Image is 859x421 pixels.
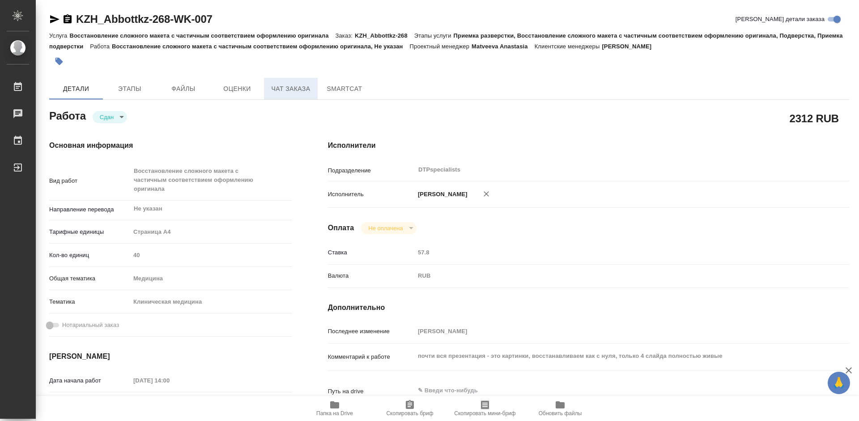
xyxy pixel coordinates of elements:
span: Скопировать бриф [386,410,433,417]
input: Пустое поле [130,374,208,387]
h4: Основная информация [49,140,292,151]
p: Комментарий к работе [328,352,415,361]
span: SmartCat [323,83,366,95]
div: RUB [415,268,806,284]
span: Файлы [162,83,205,95]
div: Страница А4 [130,224,292,240]
p: Этапы услуги [414,32,454,39]
p: Ставка [328,248,415,257]
span: [PERSON_NAME] детали заказа [736,15,825,24]
span: Обновить файлы [539,410,582,417]
span: Детали [55,83,98,95]
p: Восстановление сложного макета с частичным соответствием оформлению оригинала, Не указан [112,43,410,50]
p: [PERSON_NAME] [602,43,658,50]
h2: 2312 RUB [790,111,839,126]
button: Обновить файлы [523,396,598,421]
p: Последнее изменение [328,327,415,336]
h4: Оплата [328,223,354,233]
button: Сдан [97,113,116,121]
a: KZH_Abbottkz-268-WK-007 [76,13,213,25]
p: Проектный менеджер [410,43,472,50]
span: Нотариальный заказ [62,321,119,330]
p: [PERSON_NAME] [415,190,468,199]
p: Исполнитель [328,190,415,199]
p: Услуга [49,32,69,39]
button: Скопировать ссылку для ЯМессенджера [49,14,60,25]
h4: Исполнители [328,140,849,151]
p: Тарифные единицы [49,228,130,236]
span: Чат заказа [269,83,312,95]
p: Заказ: [336,32,355,39]
input: Пустое поле [415,325,806,338]
p: Matveeva Anastasia [472,43,535,50]
span: Этапы [108,83,151,95]
h4: [PERSON_NAME] [49,351,292,362]
span: Скопировать мини-бриф [454,410,515,417]
button: Удалить исполнителя [476,184,496,204]
span: Оценки [216,83,259,95]
div: Клиническая медицина [130,294,292,309]
button: Скопировать ссылку [62,14,73,25]
button: Скопировать бриф [372,396,447,421]
h4: Дополнительно [328,302,849,313]
button: Папка на Drive [297,396,372,421]
p: Дата начала работ [49,376,130,385]
button: Скопировать мини-бриф [447,396,523,421]
p: Приемка разверстки, Восстановление сложного макета с частичным соответствием оформлению оригинала... [49,32,843,50]
p: Тематика [49,297,130,306]
p: Клиентские менеджеры [535,43,602,50]
p: Направление перевода [49,205,130,214]
textarea: почти вся презентация - это картинки, восстанавливаем как с нуля, только 4 слайда полностью живые [415,348,806,364]
button: Добавить тэг [49,52,69,71]
p: Восстановление сложного макета с частичным соответствием оформлению оригинала [69,32,335,39]
input: Пустое поле [415,246,806,259]
span: 🙏 [831,374,846,392]
p: KZH_Abbottkz-268 [355,32,414,39]
span: Папка на Drive [316,410,353,417]
p: Валюта [328,271,415,280]
button: 🙏 [828,372,850,394]
div: Сдан [93,111,127,123]
button: Не оплачена [366,224,405,232]
p: Вид работ [49,176,130,185]
input: Пустое поле [130,249,292,262]
div: Сдан [361,222,416,234]
p: Путь на drive [328,387,415,396]
p: Кол-во единиц [49,251,130,260]
div: Медицина [130,271,292,286]
p: Подразделение [328,166,415,175]
p: Общая тематика [49,274,130,283]
h2: Работа [49,107,86,123]
p: Работа [90,43,112,50]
